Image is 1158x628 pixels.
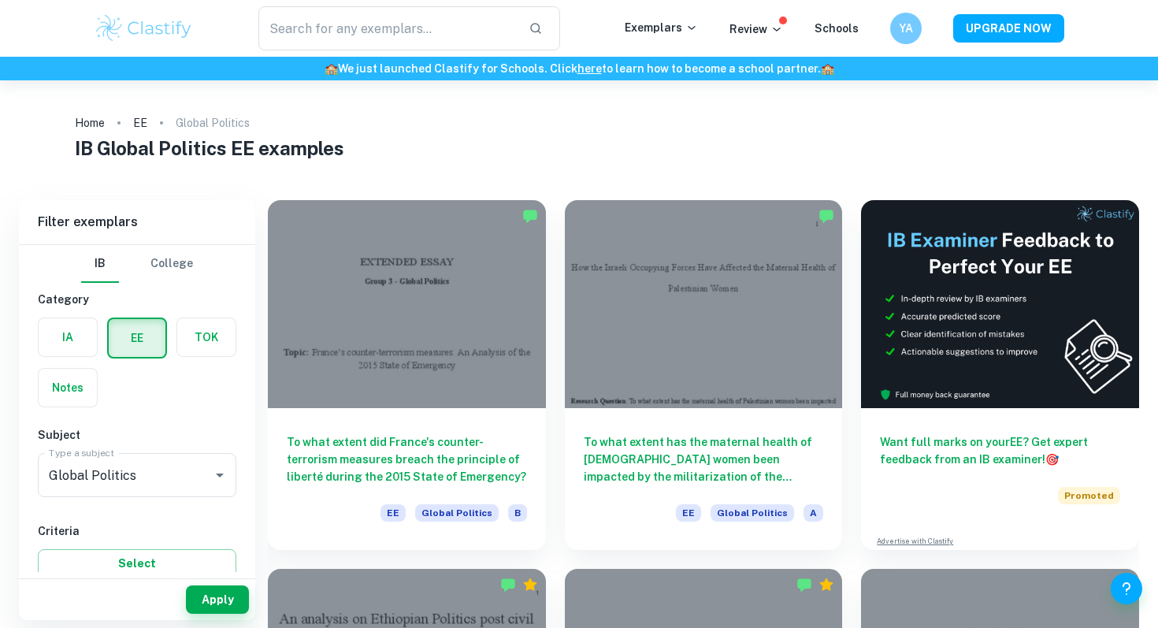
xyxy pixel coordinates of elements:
[729,20,783,38] p: Review
[877,536,953,547] a: Advertise with Clastify
[38,426,236,444] h6: Subject
[890,13,922,44] button: YA
[176,114,250,132] p: Global Politics
[186,585,249,614] button: Apply
[258,6,516,50] input: Search for any exemplars...
[1111,573,1142,604] button: Help and Feedback
[861,200,1139,408] img: Thumbnail
[953,14,1064,43] button: UPGRADE NOW
[897,20,915,37] h6: YA
[177,318,236,356] button: TOK
[380,504,406,522] span: EE
[522,208,538,224] img: Marked
[209,464,231,486] button: Open
[415,504,499,522] span: Global Politics
[19,200,255,244] h6: Filter exemplars
[508,504,527,522] span: B
[804,504,823,522] span: A
[39,369,97,407] button: Notes
[625,19,698,36] p: Exemplars
[81,245,193,283] div: Filter type choice
[861,200,1139,550] a: Want full marks on yourEE? Get expert feedback from an IB examiner!PromotedAdvertise with Clastify
[38,522,236,540] h6: Criteria
[75,134,1083,162] h1: IB Global Politics EE examples
[500,577,516,593] img: Marked
[94,13,194,44] img: Clastify logo
[818,577,834,593] div: Premium
[81,245,119,283] button: IB
[3,60,1155,77] h6: We just launched Clastify for Schools. Click to learn how to become a school partner.
[565,200,843,550] a: To what extent has the maternal health of [DEMOGRAPHIC_DATA] women been impacted by the militariz...
[711,504,794,522] span: Global Politics
[522,577,538,593] div: Premium
[796,577,812,593] img: Marked
[38,291,236,308] h6: Category
[38,549,236,578] button: Select
[676,504,701,522] span: EE
[75,112,105,134] a: Home
[584,433,824,485] h6: To what extent has the maternal health of [DEMOGRAPHIC_DATA] women been impacted by the militariz...
[287,433,527,485] h6: To what extent did France's counter-terrorism measures breach the principle of liberté during the...
[577,62,602,75] a: here
[1045,453,1059,466] span: 🎯
[821,62,834,75] span: 🏫
[150,245,193,283] button: College
[109,319,165,357] button: EE
[39,318,97,356] button: IA
[1058,487,1120,504] span: Promoted
[818,208,834,224] img: Marked
[880,433,1120,468] h6: Want full marks on your EE ? Get expert feedback from an IB examiner!
[49,446,114,459] label: Type a subject
[133,112,147,134] a: EE
[268,200,546,550] a: To what extent did France's counter-terrorism measures breach the principle of liberté during the...
[815,22,859,35] a: Schools
[325,62,338,75] span: 🏫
